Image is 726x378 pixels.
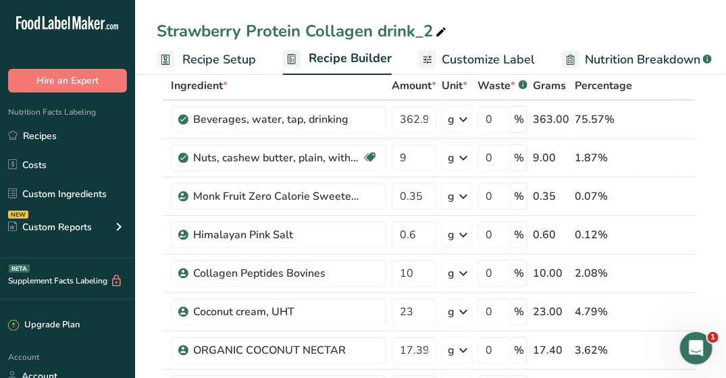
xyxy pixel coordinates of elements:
[8,211,28,219] div: NEW
[585,51,700,69] span: Nutrition Breakdown
[193,304,362,320] div: Coconut cream, UHT
[575,342,632,358] div: 3.62%
[533,342,569,358] div: 17.40
[575,188,632,205] div: 0.07%
[448,304,455,320] div: g
[533,150,569,166] div: 9.00
[8,69,127,92] button: Hire an Expert
[193,150,362,166] div: Nuts, cashew butter, plain, without salt added
[442,78,467,94] span: Unit
[575,265,632,281] div: 2.08%
[575,304,632,320] div: 4.79%
[680,332,712,364] iframe: Intercom live chat
[533,227,569,243] div: 0.60
[419,45,535,75] a: Customize Label
[193,265,362,281] div: Collagen Peptides Bovines
[575,150,632,166] div: 1.87%
[193,188,362,205] div: Monk Fruit Zero Calorie Sweetener
[392,78,436,94] span: Amount
[562,45,712,75] a: Nutrition Breakdown
[575,111,632,128] div: 75.57%
[8,319,80,332] div: Upgrade Plan
[448,227,455,243] div: g
[708,332,719,343] span: 1
[533,304,569,320] div: 23.00
[9,265,30,273] div: BETA
[193,227,362,243] div: Himalayan Pink Salt
[448,111,455,128] div: g
[171,78,228,94] span: Ingredient
[533,78,566,94] span: Grams
[8,220,92,234] div: Custom Reports
[448,265,455,281] div: g
[575,227,632,243] div: 0.12%
[193,342,362,358] div: ORGANIC COCONUT NECTAR
[309,49,392,67] span: Recipe Builder
[157,19,449,43] div: Strawberry Protein Collagen drink_2
[533,188,569,205] div: 0.35
[193,111,362,128] div: Beverages, water, tap, drinking
[283,43,392,76] a: Recipe Builder
[533,265,569,281] div: 10.00
[442,51,535,69] span: Customize Label
[478,78,527,94] div: Waste
[533,111,569,128] div: 363.00
[448,150,455,166] div: g
[157,45,256,75] a: Recipe Setup
[182,51,256,69] span: Recipe Setup
[448,342,455,358] div: g
[448,188,455,205] div: g
[575,78,632,94] span: Percentage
